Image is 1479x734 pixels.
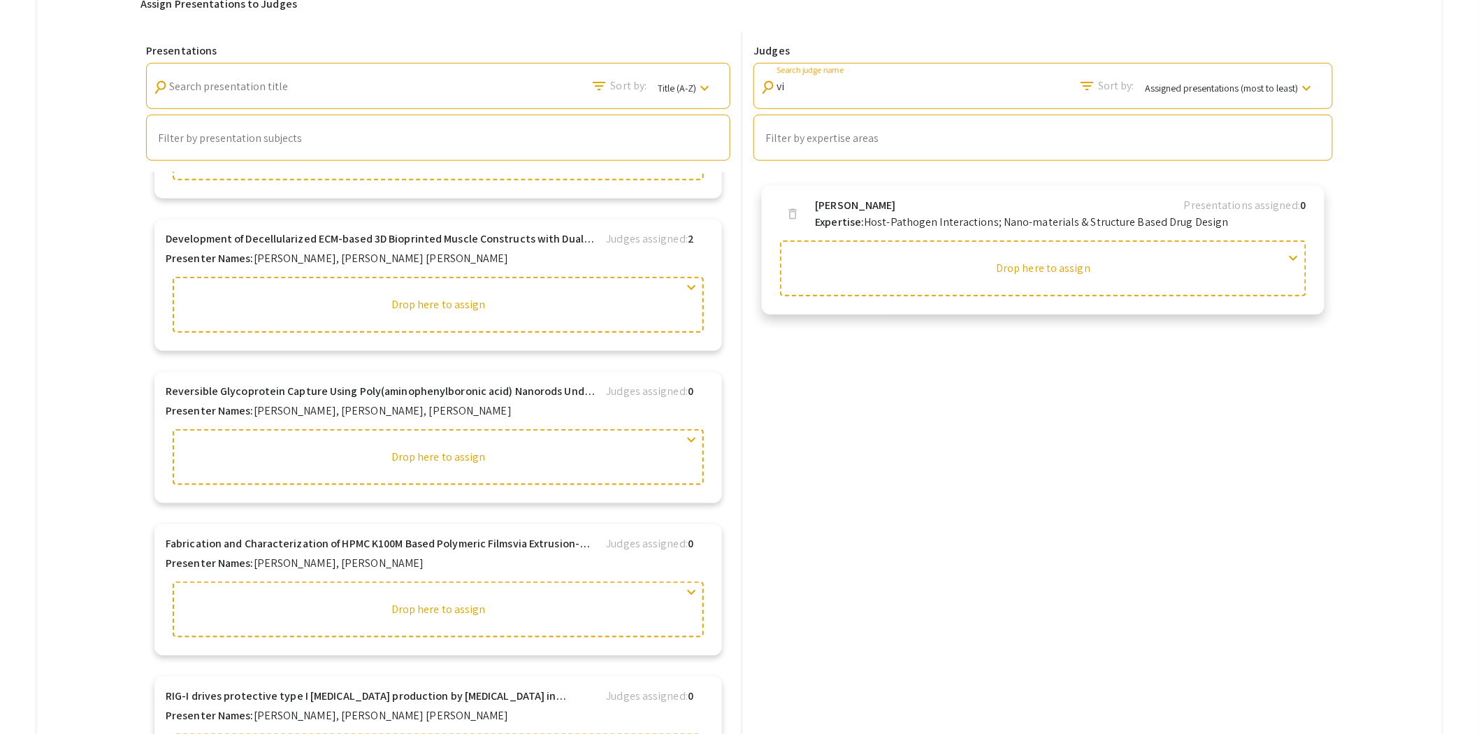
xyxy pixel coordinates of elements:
p: [PERSON_NAME], [PERSON_NAME], [PERSON_NAME] [166,403,512,419]
span: Sort by: [1098,78,1134,94]
b: Expertise: [815,215,864,229]
span: expand_more [1285,250,1302,266]
button: Title (A-Z) [647,75,724,101]
mat-icon: Search [759,78,778,96]
span: expand_more [683,279,700,296]
p: [PERSON_NAME], [PERSON_NAME] [PERSON_NAME] [166,250,509,267]
span: Judges assigned: [606,231,688,246]
span: expand_more [683,431,700,448]
mat-icon: Search [151,78,170,96]
b: 0 [688,689,693,703]
span: Presentations assigned: [1184,198,1300,213]
span: Judges assigned: [606,689,688,703]
span: Sort by: [611,78,647,94]
span: Judges assigned: [606,384,688,398]
b: Presenter Names: [166,708,254,723]
b: Presenter Names: [166,556,254,570]
h6: Judges [753,44,1333,57]
mat-icon: Search [591,78,608,94]
b: 0 [688,536,693,551]
mat-chip-list: Auto complete [158,129,719,147]
b: Presenter Names: [166,403,254,418]
b: 2 [688,231,694,246]
span: Judges assigned: [606,536,688,551]
iframe: Chat [10,671,59,724]
b: Development of Decellularized ECM-based 3D Bioprinted Muscle Constructs with Dual Growth Factors ... [166,231,600,247]
p: [PERSON_NAME], [PERSON_NAME] [PERSON_NAME] [166,707,509,724]
button: delete [779,200,807,228]
b: 0 [1300,198,1306,213]
p: Host-Pathogen Interactions; Nano-materials & Structure Based Drug Design [815,214,1228,231]
span: expand_more [683,584,700,600]
span: Title (A-Z) [658,82,696,94]
mat-icon: keyboard_arrow_down [1299,80,1315,96]
mat-chip-list: Auto complete [765,129,1321,147]
p: [PERSON_NAME], [PERSON_NAME] [166,555,424,572]
mat-icon: Search [1078,78,1095,94]
b: 0 [688,384,693,398]
b: Reversible Glycoprotein Capture Using Poly(aminophenylboronic acid) Nanorods Under a Wide pH Range [166,383,600,400]
span: delete [786,207,800,221]
b: Presenter Names: [166,251,254,266]
b: RIG-I drives protective type I [MEDICAL_DATA] production by [MEDICAL_DATA] in response to [MEDICA... [166,688,600,705]
button: Assigned presentations (most to least) [1134,75,1327,101]
b: [PERSON_NAME] [815,197,895,214]
mat-icon: keyboard_arrow_down [696,80,713,96]
span: Assigned presentations (most to least) [1146,82,1299,94]
h6: Presentations [146,44,730,57]
b: Fabrication and Characterization of HPMC K100M Based Polymeric Filmsvia Extrusion-Based 3D Printing [166,535,600,552]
